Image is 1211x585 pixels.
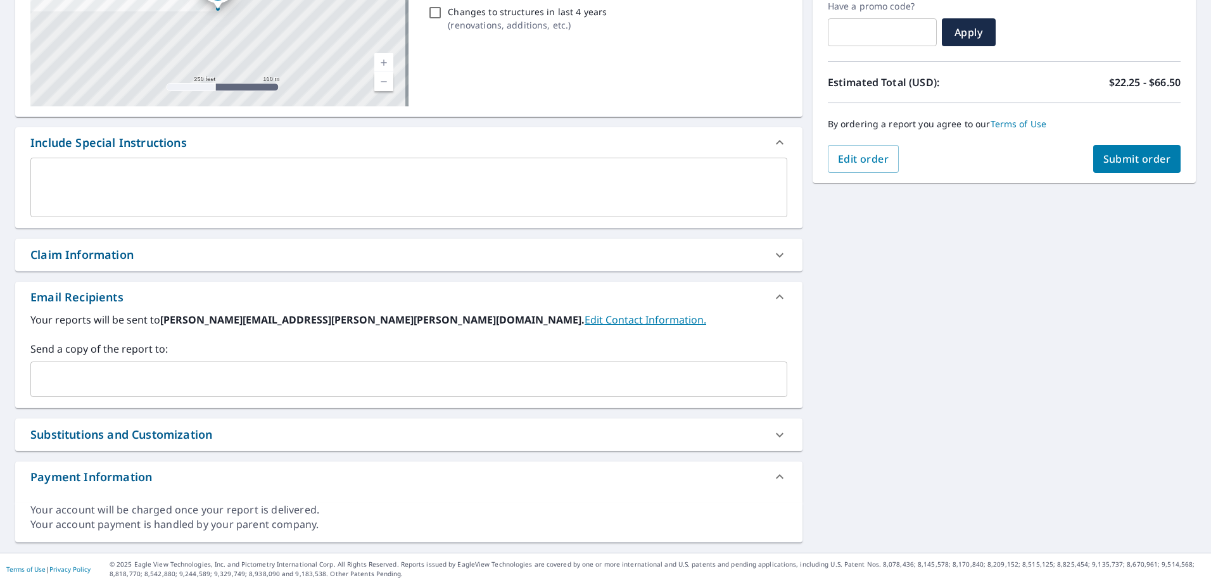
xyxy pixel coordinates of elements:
b: [PERSON_NAME][EMAIL_ADDRESS][PERSON_NAME][PERSON_NAME][DOMAIN_NAME]. [160,313,585,327]
button: Edit order [828,145,899,173]
span: Apply [952,25,986,39]
p: | [6,565,91,573]
div: Email Recipients [15,282,802,312]
div: Your account payment is handled by your parent company. [30,517,787,532]
p: © 2025 Eagle View Technologies, Inc. and Pictometry International Corp. All Rights Reserved. Repo... [110,560,1205,579]
div: Payment Information [15,462,802,492]
a: EditContactInfo [585,313,706,327]
div: Payment Information [30,469,152,486]
p: By ordering a report you agree to our [828,118,1181,130]
div: Substitutions and Customization [15,418,802,451]
div: Email Recipients [30,289,124,306]
div: Claim Information [15,239,802,271]
div: Your account will be charged once your report is delivered. [30,503,787,517]
p: Changes to structures in last 4 years [448,5,607,18]
a: Current Level 17, Zoom Out [374,72,393,91]
button: Submit order [1093,145,1181,173]
p: Estimated Total (USD): [828,75,1005,90]
span: Submit order [1103,152,1171,166]
label: Send a copy of the report to: [30,341,787,356]
div: Include Special Instructions [30,134,187,151]
a: Current Level 17, Zoom In [374,53,393,72]
span: Edit order [838,152,889,166]
button: Apply [942,18,996,46]
div: Substitutions and Customization [30,426,212,443]
a: Privacy Policy [49,565,91,574]
label: Have a promo code? [828,1,937,12]
a: Terms of Use [6,565,46,574]
label: Your reports will be sent to [30,312,787,327]
div: Claim Information [30,246,134,263]
p: $22.25 - $66.50 [1109,75,1181,90]
div: Include Special Instructions [15,127,802,158]
a: Terms of Use [991,118,1047,130]
p: ( renovations, additions, etc. ) [448,18,607,32]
